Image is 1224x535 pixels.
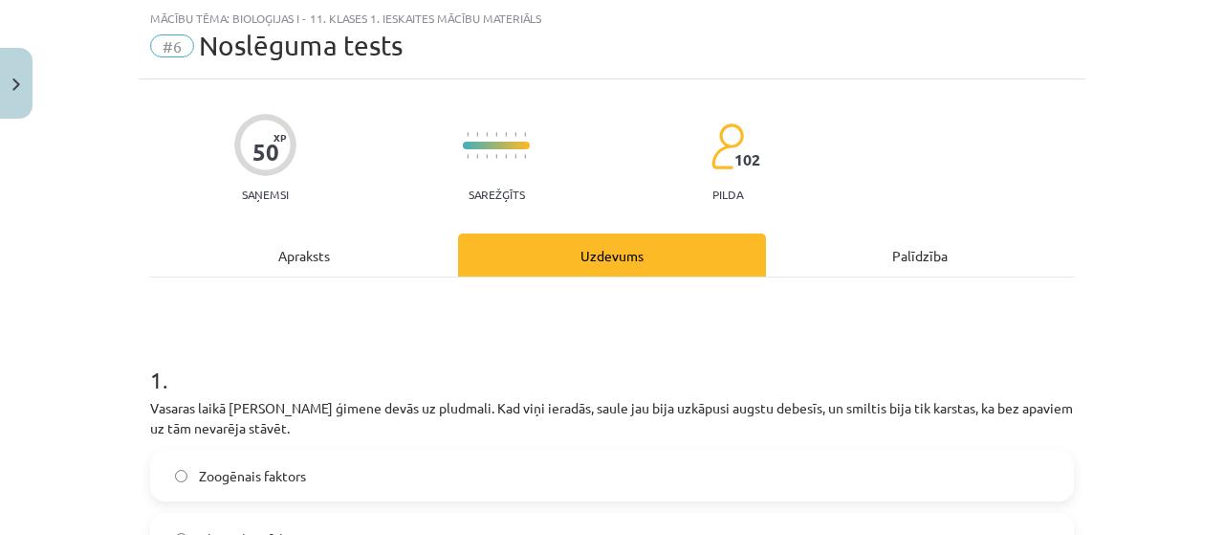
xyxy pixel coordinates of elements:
[150,234,458,277] div: Apraksts
[234,188,296,201] p: Saņemsi
[150,333,1074,392] h1: 1 .
[150,11,1074,25] div: Mācību tēma: Bioloģijas i - 11. klases 1. ieskaites mācību materiāls
[495,132,497,137] img: icon-short-line-57e1e144782c952c97e751825c79c345078a6d821885a25fce030b3d8c18986b.svg
[505,154,507,159] img: icon-short-line-57e1e144782c952c97e751825c79c345078a6d821885a25fce030b3d8c18986b.svg
[150,398,1074,438] p: Vasaras laikā [PERSON_NAME] ģimene devās uz pludmali. Kad viņi ieradās, saule jau bija uzkāpusi a...
[476,132,478,137] img: icon-short-line-57e1e144782c952c97e751825c79c345078a6d821885a25fce030b3d8c18986b.svg
[712,188,743,201] p: pilda
[486,154,488,159] img: icon-short-line-57e1e144782c952c97e751825c79c345078a6d821885a25fce030b3d8c18986b.svg
[514,132,516,137] img: icon-short-line-57e1e144782c952c97e751825c79c345078a6d821885a25fce030b3d8c18986b.svg
[505,132,507,137] img: icon-short-line-57e1e144782c952c97e751825c79c345078a6d821885a25fce030b3d8c18986b.svg
[150,34,194,57] span: #6
[467,132,469,137] img: icon-short-line-57e1e144782c952c97e751825c79c345078a6d821885a25fce030b3d8c18986b.svg
[458,234,766,277] div: Uzdevums
[495,154,497,159] img: icon-short-line-57e1e144782c952c97e751825c79c345078a6d821885a25fce030b3d8c18986b.svg
[710,123,744,170] img: students-c634bb4e5e11cddfef0936a35e636f08e4e9abd3cc4e673bd6f9a4125e45ecb1.svg
[467,154,469,159] img: icon-short-line-57e1e144782c952c97e751825c79c345078a6d821885a25fce030b3d8c18986b.svg
[252,139,279,166] div: 50
[175,470,187,482] input: Zoogēnais faktors
[514,154,516,159] img: icon-short-line-57e1e144782c952c97e751825c79c345078a6d821885a25fce030b3d8c18986b.svg
[12,78,20,91] img: icon-close-lesson-0947bae3869378f0d4975bcd49f059093ad1ed9edebbc8119c70593378902aed.svg
[476,154,478,159] img: icon-short-line-57e1e144782c952c97e751825c79c345078a6d821885a25fce030b3d8c18986b.svg
[469,188,525,201] p: Sarežģīts
[199,30,403,61] span: Noslēguma tests
[524,132,526,137] img: icon-short-line-57e1e144782c952c97e751825c79c345078a6d821885a25fce030b3d8c18986b.svg
[734,151,760,168] span: 102
[524,154,526,159] img: icon-short-line-57e1e144782c952c97e751825c79c345078a6d821885a25fce030b3d8c18986b.svg
[273,132,286,143] span: XP
[199,466,306,486] span: Zoogēnais faktors
[766,234,1074,277] div: Palīdzība
[486,132,488,137] img: icon-short-line-57e1e144782c952c97e751825c79c345078a6d821885a25fce030b3d8c18986b.svg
